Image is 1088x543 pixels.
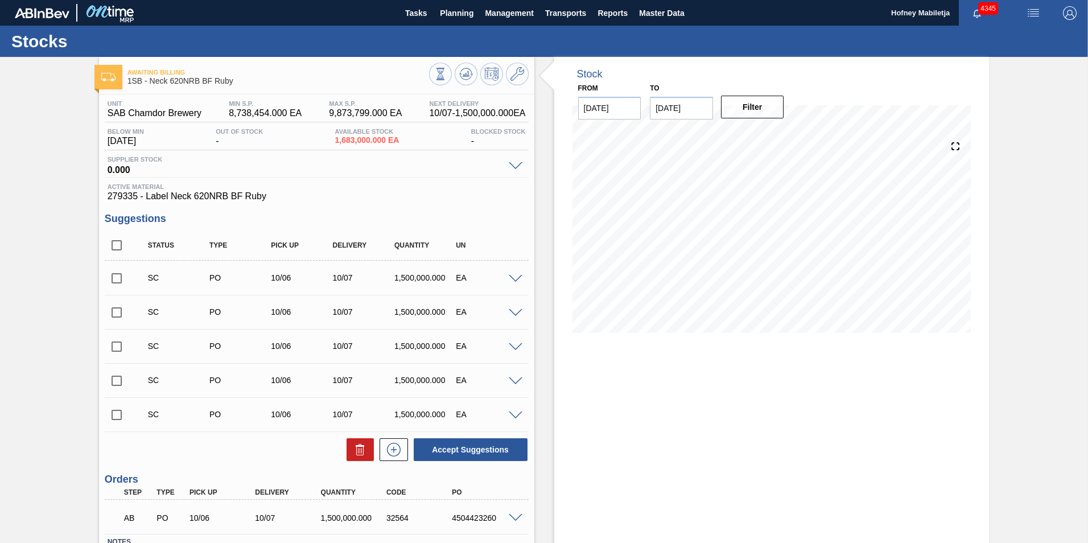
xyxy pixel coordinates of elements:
[145,376,214,385] div: Suggestion Created
[449,513,522,523] div: 4504423260
[391,307,460,316] div: 1,500,000.000
[318,488,391,496] div: Quantity
[440,6,473,20] span: Planning
[391,342,460,351] div: 1,500,000.000
[453,307,522,316] div: EA
[455,63,477,85] button: Update Chart
[978,2,998,15] span: 4345
[108,108,201,118] span: SAB Chamdor Brewery
[384,513,457,523] div: 32564
[101,73,116,81] img: Ícone
[124,513,153,523] p: AB
[268,342,337,351] div: 10/06/2025
[578,84,598,92] label: From
[207,241,275,249] div: Type
[145,410,214,419] div: Suggestion Created
[408,437,529,462] div: Accept Suggestions
[429,100,525,107] span: Next Delivery
[429,108,525,118] span: 10/07 - 1,500,000.000 EA
[108,128,144,135] span: Below Min
[414,438,527,461] button: Accept Suggestions
[121,505,155,530] div: Awaiting Billing
[207,342,275,351] div: Purchase order
[268,273,337,282] div: 10/06/2025
[577,68,603,80] div: Stock
[374,438,408,461] div: New suggestion
[453,342,522,351] div: EA
[11,35,213,48] h1: Stocks
[213,128,266,146] div: -
[335,128,399,135] span: Available Stock
[105,213,529,225] h3: Suggestions
[207,376,275,385] div: Purchase order
[108,100,201,107] span: Unit
[207,273,275,282] div: Purchase order
[429,63,452,85] button: Stocks Overview
[145,342,214,351] div: Suggestion Created
[145,273,214,282] div: Suggestion Created
[108,156,503,163] span: Supplier Stock
[127,77,429,85] span: 1SB - Neck 620NRB BF Ruby
[229,108,302,118] span: 8,738,454.000 EA
[453,376,522,385] div: EA
[268,307,337,316] div: 10/06/2025
[154,513,188,523] div: Purchase order
[453,273,522,282] div: EA
[1063,6,1077,20] img: Logout
[268,410,337,419] div: 10/06/2025
[597,6,628,20] span: Reports
[252,488,325,496] div: Delivery
[959,5,995,21] button: Notifications
[121,488,155,496] div: Step
[449,488,522,496] div: PO
[108,136,144,146] span: [DATE]
[650,84,659,92] label: to
[229,100,302,107] span: MIN S.P.
[639,6,684,20] span: Master Data
[384,488,457,496] div: Code
[341,438,374,461] div: Delete Suggestions
[480,63,503,85] button: Schedule Inventory
[145,307,214,316] div: Suggestion Created
[485,6,534,20] span: Management
[578,97,641,120] input: mm/dd/yyyy
[403,6,428,20] span: Tasks
[453,241,522,249] div: UN
[545,6,586,20] span: Transports
[187,513,260,523] div: 10/06/2025
[335,136,399,145] span: 1,683,000.000 EA
[650,97,713,120] input: mm/dd/yyyy
[330,273,399,282] div: 10/07/2025
[330,376,399,385] div: 10/07/2025
[329,100,402,107] span: MAX S.P.
[105,474,529,486] h3: Orders
[471,128,526,135] span: Blocked Stock
[252,513,325,523] div: 10/07/2025
[15,8,69,18] img: TNhmsLtSVTkK8tSr43FrP2fwEKptu5GPRR3wAAAABJRU5ErkJggg==
[506,63,529,85] button: Go to Master Data / General
[330,241,399,249] div: Delivery
[268,241,337,249] div: Pick up
[207,307,275,316] div: Purchase order
[453,410,522,419] div: EA
[330,342,399,351] div: 10/07/2025
[268,376,337,385] div: 10/06/2025
[216,128,263,135] span: Out Of Stock
[1027,6,1040,20] img: userActions
[721,96,784,118] button: Filter
[154,488,188,496] div: Type
[187,488,260,496] div: Pick up
[468,128,529,146] div: -
[391,376,460,385] div: 1,500,000.000
[391,241,460,249] div: Quantity
[330,410,399,419] div: 10/07/2025
[108,183,526,190] span: Active Material
[391,273,460,282] div: 1,500,000.000
[108,163,503,174] span: 0.000
[391,410,460,419] div: 1,500,000.000
[329,108,402,118] span: 9,873,799.000 EA
[145,241,214,249] div: Status
[330,307,399,316] div: 10/07/2025
[127,69,429,76] span: Awaiting Billing
[108,191,526,201] span: 279335 - Label Neck 620NRB BF Ruby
